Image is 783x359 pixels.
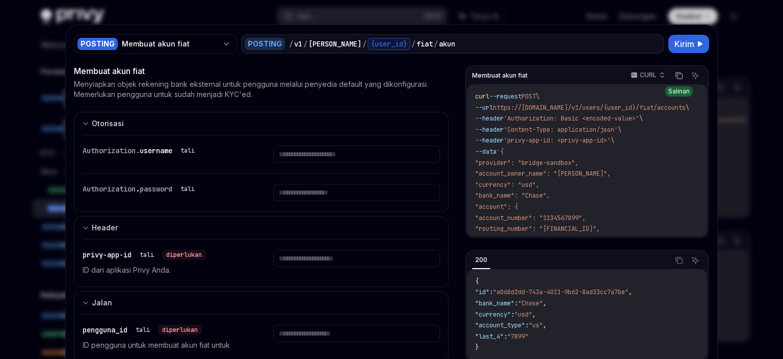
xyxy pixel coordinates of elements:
[475,104,493,112] span: --url
[472,71,528,80] span: Membuat akun fiat
[543,321,546,329] span: ,
[74,112,449,135] button: memperluas bagian input
[180,147,195,155] div: tali
[514,299,518,307] span: :
[136,184,140,194] span: .
[674,38,694,50] span: Kirim
[543,299,546,307] span: ,
[475,148,497,156] span: --data
[511,310,514,319] span: :
[493,288,629,296] span: "a068d2dd-743a-4011-9b62-8ad33cc7a7be"
[294,39,302,49] div: v1
[83,250,132,259] span: privy-app-id
[245,38,285,50] div: POSTING
[136,326,150,334] div: tali
[518,299,543,307] span: "Chase"
[475,136,504,145] span: --header
[489,288,493,296] span: :
[672,69,686,82] button: Salin isi dari blok kode
[92,297,112,309] div: Jalan
[529,321,543,329] span: "us"
[475,203,518,211] span: "account": {
[475,126,504,134] span: --header
[625,67,669,84] button: CURL
[289,39,293,49] div: /
[140,184,172,194] span: password
[507,332,529,341] span: "7899"
[611,136,614,145] span: \
[475,181,539,189] span: "currency": "usd",
[475,114,504,123] span: --header
[74,65,449,77] div: Membuat akun fiat
[83,339,249,351] p: ID pengguna untuk membuat akun fiat untuk
[92,117,124,130] div: Otorisasi
[92,222,118,234] div: Header
[475,214,586,222] span: "account_number": "1234567899",
[74,216,449,239] button: memperluas bagian input
[434,39,438,49] div: /
[489,92,521,101] span: --request
[83,325,202,335] div: pengguna_id
[439,39,455,49] div: akun
[493,104,686,112] span: https://[DOMAIN_NAME]/v1/users/{user_id}/fiat/accounts
[162,250,206,260] div: diperlukan
[525,321,529,329] span: :
[475,299,514,307] span: "bank_name"
[640,71,657,79] p: CURL
[665,86,693,97] div: Salinan
[475,236,593,244] span: "checking_or_savings": "checking"
[411,39,415,49] div: /
[308,39,361,49] div: [PERSON_NAME]
[629,288,632,296] span: ,
[689,69,702,82] button: Tanya AI
[475,192,550,200] span: "bank_name": "Chase",
[521,92,536,101] span: POST
[74,291,449,314] button: memperluas bagian input
[689,254,702,267] button: Tanya AI
[77,38,118,50] div: POSTING
[475,321,525,329] span: "account_type"
[475,310,511,319] span: "currency"
[639,114,643,123] span: \
[536,92,539,101] span: \
[83,264,249,276] p: ID dari aplikasi Privy Anda.
[504,126,618,134] span: 'Content-Type: application/json'
[668,35,709,53] button: Kirim
[416,39,433,49] div: fiat
[475,170,611,178] span: "account_owner_name": "[PERSON_NAME]",
[504,332,507,341] span: :
[472,254,490,266] div: 200
[475,225,600,233] span: "routing_number": "[FINANCIAL_ID]",
[122,39,218,49] div: Membuat akun fiat
[83,184,136,194] span: Authorization
[303,39,307,49] div: /
[158,325,202,335] div: diperlukan
[83,146,199,156] div: Authorization.username
[74,33,237,55] button: POSTINGMembuat akun fiat
[74,79,449,100] p: Menyiapkan objek rekening bank eksternal untuk pengguna melalui penyedia default yang dikonfigura...
[504,114,639,123] span: 'Authorization: Basic <encoded-value>'
[504,136,611,145] span: 'privy-app-id: <privy-app-id>'
[368,38,410,50] div: {user_id}
[475,92,489,101] span: curl
[532,310,536,319] span: ,
[475,288,489,296] span: "id"
[672,254,686,267] button: Salin isi dari blok kode
[497,148,504,156] span: '{
[475,332,504,341] span: "last_4"
[140,251,154,259] div: tali
[180,185,195,193] div: tali
[362,39,367,49] div: /
[475,159,579,167] span: "provider": "bridge-sandbox",
[686,104,689,112] span: \
[83,184,199,194] div: Authorization.password
[83,250,206,260] div: privy-app-id
[475,343,479,351] span: }
[618,126,621,134] span: \
[475,277,479,285] span: {
[83,146,140,155] span: Authorization.
[140,146,172,155] span: username
[83,325,127,334] span: pengguna_id
[514,310,532,319] span: "usd"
